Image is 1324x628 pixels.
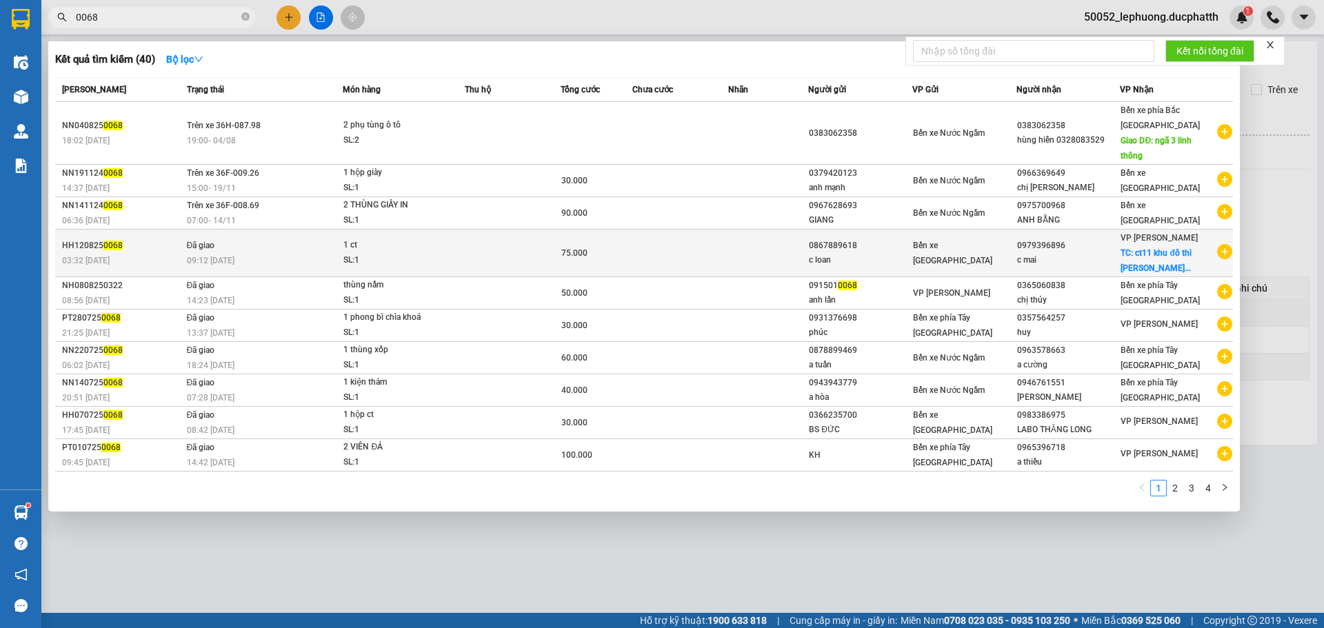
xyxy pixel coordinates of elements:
[187,256,234,265] span: 09:12 [DATE]
[913,353,985,363] span: Bến xe Nước Ngầm
[187,183,236,193] span: 15:00 - 19/11
[1017,181,1120,195] div: chị [PERSON_NAME]
[561,208,588,218] span: 90.000
[809,278,912,293] div: 091501
[1017,278,1120,293] div: 0365060838
[343,423,447,438] div: SL: 1
[187,201,259,210] span: Trên xe 36F-008.69
[913,128,985,138] span: Bến xe Nước Ngầm
[1121,105,1200,130] span: Bến xe phía Bắc [GEOGRAPHIC_DATA]
[343,253,447,268] div: SL: 1
[103,168,123,178] span: 0068
[62,296,110,305] span: 08:56 [DATE]
[809,423,912,437] div: BS ĐỨC
[343,325,447,341] div: SL: 1
[62,183,110,193] span: 14:37 [DATE]
[343,375,447,390] div: 1 kiện thảm
[561,353,588,363] span: 60.000
[1017,343,1120,358] div: 0963578663
[187,121,261,130] span: Trên xe 36H-087.98
[343,133,447,148] div: SL: 2
[1138,483,1146,492] span: left
[1217,244,1232,259] span: plus-circle
[1017,455,1120,469] div: a thiều
[343,118,447,133] div: 2 phụ tùng ô tô
[1016,85,1061,94] span: Người nhận
[561,176,588,185] span: 30.000
[913,208,985,218] span: Bến xe Nước Ngầm
[809,343,912,358] div: 0878899469
[1217,349,1232,364] span: plus-circle
[1221,483,1229,492] span: right
[187,241,215,250] span: Đã giao
[103,121,123,130] span: 0068
[1121,319,1198,329] span: VP [PERSON_NAME]
[561,288,588,298] span: 50.000
[62,311,183,325] div: PT280725
[809,408,912,423] div: 0366235700
[1165,40,1254,62] button: Kết nối tổng đài
[343,455,447,470] div: SL: 1
[14,55,28,70] img: warehouse-icon
[1216,480,1233,496] li: Next Page
[1151,480,1166,496] a: 1
[343,390,447,405] div: SL: 1
[103,201,123,210] span: 0068
[187,281,215,290] span: Đã giao
[343,181,447,196] div: SL: 1
[1121,168,1200,193] span: Bến xe [GEOGRAPHIC_DATA]
[809,358,912,372] div: a tuấn
[14,537,28,550] span: question-circle
[1217,124,1232,139] span: plus-circle
[728,85,748,94] span: Nhãn
[241,12,250,21] span: close-circle
[14,505,28,520] img: warehouse-icon
[62,328,110,338] span: 21:25 [DATE]
[1121,248,1191,273] span: TC: ct11 khu đô thi [PERSON_NAME]...
[809,448,912,463] div: KH
[1134,480,1150,496] li: Previous Page
[62,166,183,181] div: NN191124
[809,325,912,340] div: phúc
[62,136,110,145] span: 18:02 [DATE]
[1201,480,1216,496] a: 4
[1183,480,1200,496] li: 3
[62,361,110,370] span: 06:02 [DATE]
[187,168,259,178] span: Trên xe 36F-009.26
[343,407,447,423] div: 1 hộp ct
[103,410,123,420] span: 0068
[1121,281,1200,305] span: Bến xe phía Tây [GEOGRAPHIC_DATA]
[913,313,992,338] span: Bến xe phía Tây [GEOGRAPHIC_DATA]
[561,385,588,395] span: 40.000
[1120,85,1154,94] span: VP Nhận
[1176,43,1243,59] span: Kết nối tổng đài
[187,328,234,338] span: 13:37 [DATE]
[1134,480,1150,496] button: left
[57,12,67,22] span: search
[1167,480,1183,496] li: 2
[1017,293,1120,307] div: chị thúy
[632,85,673,94] span: Chưa cước
[187,313,215,323] span: Đã giao
[187,85,224,94] span: Trạng thái
[808,85,846,94] span: Người gửi
[561,418,588,427] span: 30.000
[1017,423,1120,437] div: LABO THĂNG LONG
[343,293,447,308] div: SL: 1
[187,425,234,435] span: 08:42 [DATE]
[913,288,990,298] span: VP [PERSON_NAME]
[809,126,912,141] div: 0383062358
[1121,416,1198,426] span: VP [PERSON_NAME]
[1217,446,1232,461] span: plus-circle
[1017,213,1120,227] div: ANH BẰNG
[1217,414,1232,429] span: plus-circle
[187,458,234,467] span: 14:42 [DATE]
[62,85,126,94] span: [PERSON_NAME]
[1017,376,1120,390] div: 0946761551
[1200,480,1216,496] li: 4
[561,248,588,258] span: 75.000
[1150,480,1167,496] li: 1
[187,296,234,305] span: 14:23 [DATE]
[1017,390,1120,405] div: [PERSON_NAME]
[343,278,447,293] div: thùng nấm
